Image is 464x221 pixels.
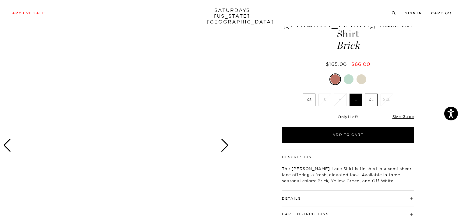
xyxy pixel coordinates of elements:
[303,94,315,106] label: XS
[405,12,422,15] a: Sign In
[282,127,414,143] button: Add to Cart
[3,139,11,152] div: Previous slide
[447,12,450,15] small: 0
[221,139,229,152] div: Next slide
[392,114,414,119] a: Size Guide
[12,12,45,15] a: Archive Sale
[350,94,362,106] label: L
[282,155,312,159] button: Description
[281,41,415,51] span: Brick
[431,12,452,15] a: Cart (0)
[282,166,414,184] p: The [PERSON_NAME] Lace Shirt is finished in a semi-sheer lace offering a fresh, elevated look. Av...
[365,94,378,106] label: XL
[207,7,257,25] a: SATURDAYS[US_STATE][GEOGRAPHIC_DATA]
[282,114,414,119] div: Only Left
[282,197,301,200] button: Details
[281,19,415,51] h1: [PERSON_NAME] Lace SS Shirt
[282,212,329,216] button: Care Instructions
[351,61,370,67] span: $66.00
[348,114,350,119] span: 1
[326,61,349,67] del: $165.00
